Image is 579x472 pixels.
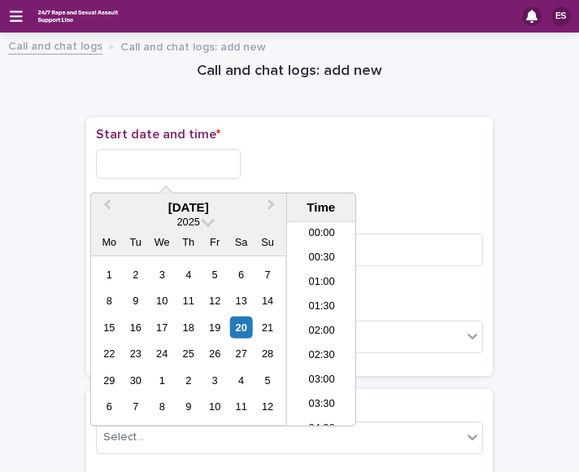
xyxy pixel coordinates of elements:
[96,128,220,141] span: Start date and time
[98,290,120,312] div: Choose Monday, 8 September 2025
[177,369,199,391] div: Choose Thursday, 2 October 2025
[177,317,199,339] div: Choose Thursday, 18 September 2025
[230,396,252,417] div: Choose Saturday, 11 October 2025
[257,317,279,339] div: Choose Sunday, 21 September 2025
[98,264,120,286] div: Choose Monday, 1 September 2025
[98,317,120,339] div: Choose Monday, 15 September 2025
[124,343,146,365] div: Choose Tuesday, 23 September 2025
[151,231,173,253] div: We
[124,317,146,339] div: Choose Tuesday, 16 September 2025
[86,62,493,81] h1: Call and chat logs: add new
[151,290,173,312] div: Choose Wednesday, 10 September 2025
[151,343,173,365] div: Choose Wednesday, 24 September 2025
[257,396,279,417] div: Choose Sunday, 12 October 2025
[177,343,199,365] div: Choose Thursday, 25 September 2025
[287,247,356,271] li: 00:30
[8,36,102,55] a: Call and chat logs
[204,317,226,339] div: Choose Friday, 19 September 2025
[204,290,226,312] div: Choose Friday, 12 September 2025
[204,264,226,286] div: Choose Friday, 5 September 2025
[230,369,252,391] div: Choose Saturday, 4 October 2025
[287,271,356,295] li: 01:00
[124,231,146,253] div: Tu
[551,7,571,26] div: ES
[257,369,279,391] div: Choose Sunday, 5 October 2025
[177,264,199,286] div: Choose Thursday, 4 September 2025
[230,290,252,312] div: Choose Saturday, 13 September 2025
[204,396,226,417] div: Choose Friday, 10 October 2025
[177,396,199,417] div: Choose Thursday, 9 October 2025
[287,417,356,442] li: 04:00
[151,264,173,286] div: Choose Wednesday, 3 September 2025
[287,344,356,369] li: 02:30
[124,290,146,312] div: Choose Tuesday, 9 September 2025
[124,369,146,391] div: Choose Tuesday, 30 September 2025
[230,317,252,339] div: Choose Saturday, 20 September 2025
[93,195,119,221] button: Previous Month
[287,295,356,320] li: 01:30
[257,231,279,253] div: Su
[124,264,146,286] div: Choose Tuesday, 2 September 2025
[204,369,226,391] div: Choose Friday, 3 October 2025
[151,369,173,391] div: Choose Wednesday, 1 October 2025
[257,343,279,365] div: Choose Sunday, 28 September 2025
[204,343,226,365] div: Choose Friday, 26 September 2025
[287,222,356,247] li: 00:00
[287,393,356,417] li: 03:30
[177,231,199,253] div: Th
[120,37,266,55] p: Call and chat logs: add new
[98,396,120,417] div: Choose Monday, 6 October 2025
[230,343,252,365] div: Choose Saturday, 27 September 2025
[151,396,173,417] div: Choose Wednesday, 8 October 2025
[204,231,226,253] div: Fr
[124,396,146,417] div: Choose Tuesday, 7 October 2025
[257,264,279,286] div: Choose Sunday, 7 September 2025
[291,200,351,215] div: Time
[230,264,252,286] div: Choose Saturday, 6 September 2025
[176,216,199,228] span: 2025
[287,320,356,344] li: 02:00
[98,343,120,365] div: Choose Monday, 22 September 2025
[36,6,120,27] img: rhQMoQhaT3yELyF149Cw
[177,290,199,312] div: Choose Thursday, 11 September 2025
[151,317,173,339] div: Choose Wednesday, 17 September 2025
[91,200,286,215] div: [DATE]
[96,261,281,420] div: month 2025-09
[260,195,286,221] button: Next Month
[230,231,252,253] div: Sa
[287,369,356,393] li: 03:00
[98,369,120,391] div: Choose Monday, 29 September 2025
[257,290,279,312] div: Choose Sunday, 14 September 2025
[103,429,144,446] div: Select...
[98,231,120,253] div: Mo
